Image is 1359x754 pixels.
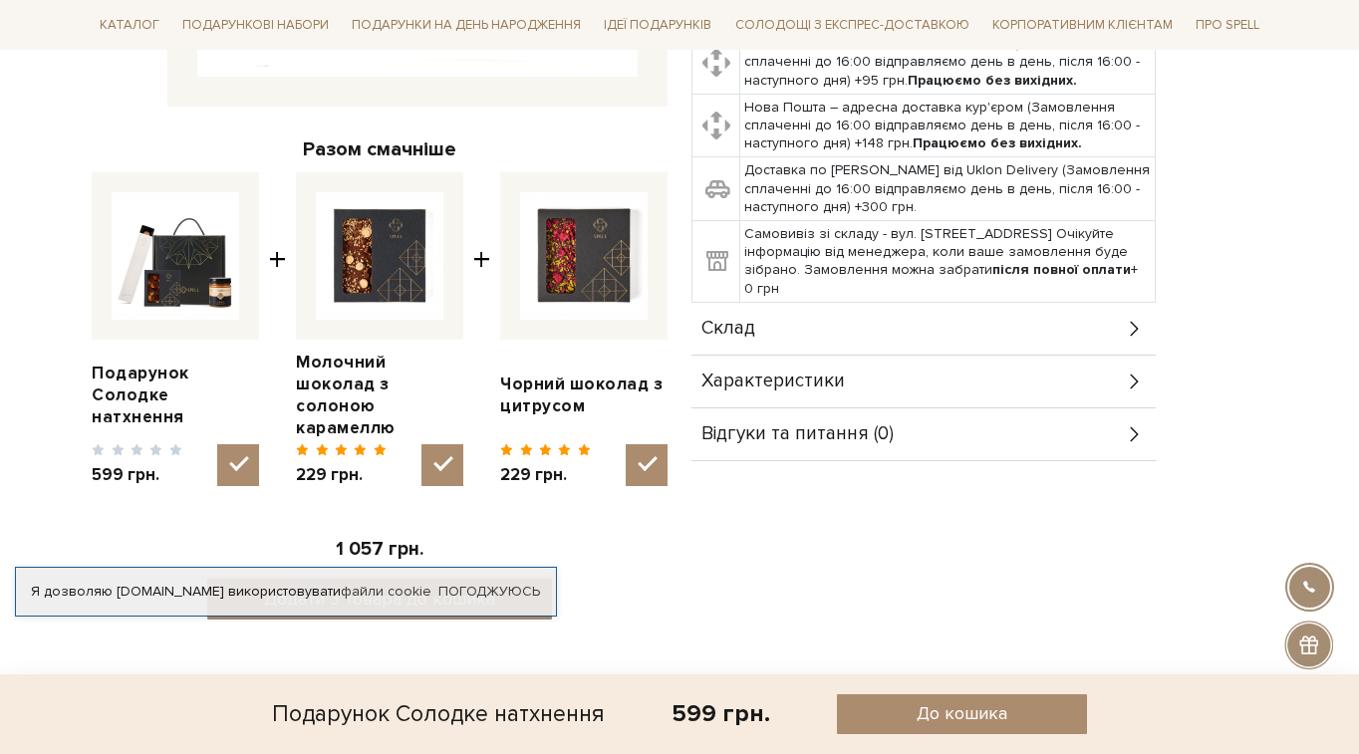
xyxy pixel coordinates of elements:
a: Подарункові набори [174,10,337,41]
span: 599 грн. [92,464,182,486]
a: Чорний шоколад з цитрусом [500,374,668,417]
td: Самовивіз зі складу - вул. [STREET_ADDRESS] Очікуйте інформацію від менеджера, коли ваше замовлен... [740,221,1156,303]
a: Каталог [92,10,167,41]
span: Характеристики [701,373,845,390]
a: Солодощі з експрес-доставкою [727,8,977,42]
span: Відгуки та питання (0) [701,425,894,443]
img: Подарунок Солодке натхнення [112,192,239,320]
span: 229 грн. [296,464,387,486]
button: До кошика [837,694,1088,734]
span: 1 057 грн. [336,538,423,561]
span: Склад [701,320,755,338]
img: Молочний шоколад з солоною карамеллю [316,192,443,320]
td: Нова Пошта – адресна доставка кур'єром (Замовлення сплаченні до 16:00 відправляємо день в день, п... [740,94,1156,157]
div: Разом смачніше [92,136,668,162]
span: 229 грн. [500,464,591,486]
a: файли cookie [341,583,431,600]
div: Я дозволяю [DOMAIN_NAME] використовувати [16,583,556,601]
a: Ідеї подарунків [596,10,719,41]
b: Працюємо без вихідних. [908,72,1077,89]
a: Про Spell [1188,10,1267,41]
td: Нова Пошта – відділення або поштомат (Замовлення сплаченні до 16:00 відправляємо день в день, піс... [740,31,1156,95]
b: Працюємо без вихідних. [913,134,1082,151]
b: після повної оплати [992,261,1131,278]
a: Молочний шоколад з солоною карамеллю [296,352,463,439]
span: До кошика [917,702,1007,725]
a: Подарунок Солодке натхнення [92,363,259,428]
a: Корпоративним клієнтам [984,10,1181,41]
a: Погоджуюсь [438,583,540,601]
div: Подарунок Солодке натхнення [272,694,605,734]
span: + [269,172,286,486]
div: 599 грн. [672,698,770,729]
a: Подарунки на День народження [344,10,589,41]
td: Доставка по [PERSON_NAME] від Uklon Delivery (Замовлення сплаченні до 16:00 відправляємо день в д... [740,157,1156,221]
img: Чорний шоколад з цитрусом [520,192,648,320]
span: + [473,172,490,486]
